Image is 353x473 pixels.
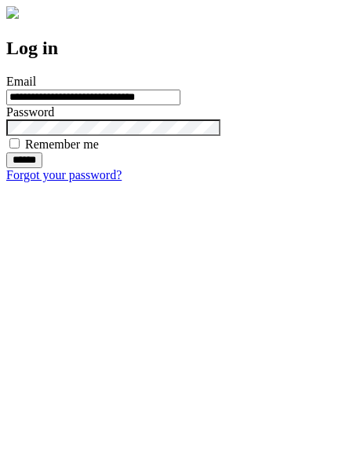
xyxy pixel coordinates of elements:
[6,6,19,19] img: logo-4e3dc11c47720685a147b03b5a06dd966a58ff35d612b21f08c02c0306f2b779.png
[6,75,36,88] label: Email
[6,38,347,59] h2: Log in
[6,105,54,119] label: Password
[6,168,122,181] a: Forgot your password?
[25,137,99,151] label: Remember me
